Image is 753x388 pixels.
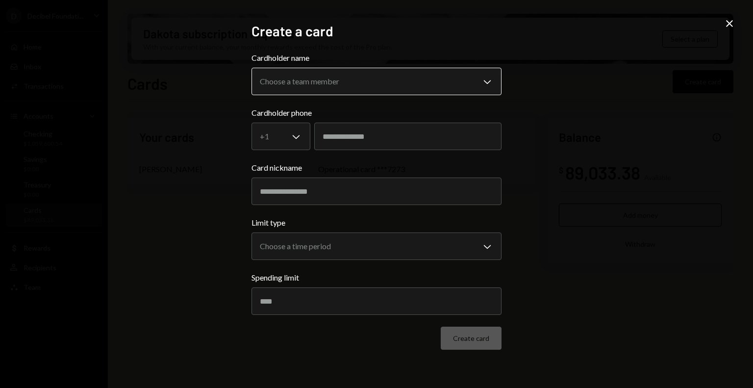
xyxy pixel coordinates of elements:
[251,52,502,64] label: Cardholder name
[251,68,502,95] button: Cardholder name
[251,233,502,260] button: Limit type
[251,22,502,41] h2: Create a card
[251,107,502,119] label: Cardholder phone
[251,162,502,174] label: Card nickname
[251,272,502,284] label: Spending limit
[251,217,502,229] label: Limit type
